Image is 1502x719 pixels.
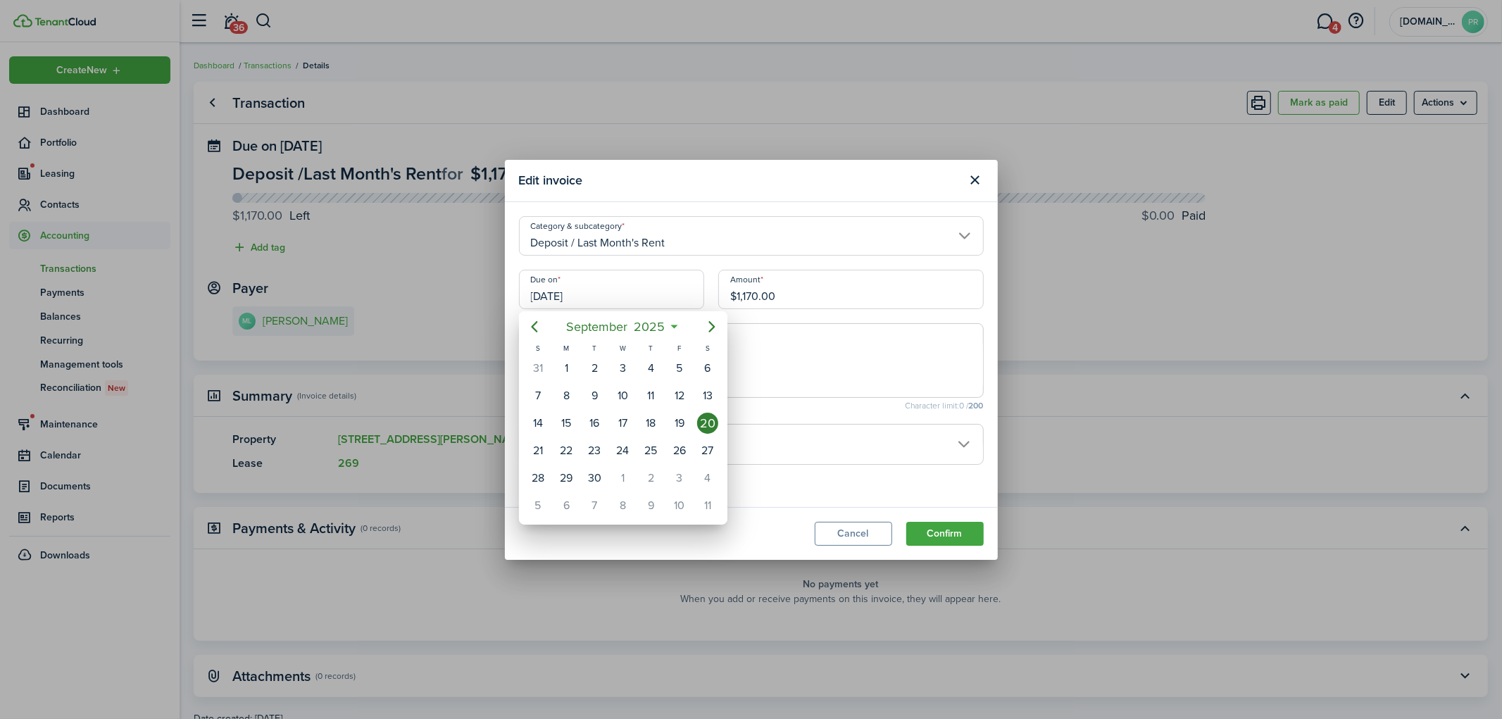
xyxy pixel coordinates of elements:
[697,385,718,406] div: Saturday, September 13, 2025
[584,495,605,516] div: Tuesday, October 7, 2025
[631,314,668,339] span: 2025
[612,385,633,406] div: Wednesday, September 10, 2025
[640,495,661,516] div: Thursday, October 9, 2025
[697,413,718,434] div: Today, Saturday, September 20, 2025
[584,468,605,489] div: Tuesday, September 30, 2025
[580,342,608,354] div: T
[698,313,726,341] mbsc-button: Next page
[640,358,661,379] div: Thursday, September 4, 2025
[612,440,633,461] div: Wednesday, September 24, 2025
[668,495,689,516] div: Friday, October 10, 2025
[608,342,637,354] div: W
[584,440,605,461] div: Tuesday, September 23, 2025
[694,342,722,354] div: S
[556,358,577,379] div: Monday, September 1, 2025
[527,385,549,406] div: Sunday, September 7, 2025
[612,358,633,379] div: Wednesday, September 3, 2025
[697,358,718,379] div: Saturday, September 6, 2025
[520,313,549,341] mbsc-button: Previous page
[527,358,549,379] div: Sunday, August 31, 2025
[556,495,577,516] div: Monday, October 6, 2025
[640,385,661,406] div: Thursday, September 11, 2025
[640,413,661,434] div: Thursday, September 18, 2025
[584,413,605,434] div: Tuesday, September 16, 2025
[640,468,661,489] div: Thursday, October 2, 2025
[584,358,605,379] div: Tuesday, September 2, 2025
[668,413,689,434] div: Friday, September 19, 2025
[612,468,633,489] div: Wednesday, October 1, 2025
[556,413,577,434] div: Monday, September 15, 2025
[668,440,689,461] div: Friday, September 26, 2025
[527,468,549,489] div: Sunday, September 28, 2025
[584,385,605,406] div: Tuesday, September 9, 2025
[556,385,577,406] div: Monday, September 8, 2025
[668,385,689,406] div: Friday, September 12, 2025
[552,342,580,354] div: M
[612,413,633,434] div: Wednesday, September 17, 2025
[524,342,552,354] div: S
[612,495,633,516] div: Wednesday, October 8, 2025
[563,314,631,339] span: September
[527,413,549,434] div: Sunday, September 14, 2025
[637,342,665,354] div: T
[527,495,549,516] div: Sunday, October 5, 2025
[697,495,718,516] div: Saturday, October 11, 2025
[697,440,718,461] div: Saturday, September 27, 2025
[668,358,689,379] div: Friday, September 5, 2025
[665,342,693,354] div: F
[556,468,577,489] div: Monday, September 29, 2025
[556,440,577,461] div: Monday, September 22, 2025
[558,314,674,339] mbsc-button: September2025
[527,440,549,461] div: Sunday, September 21, 2025
[640,440,661,461] div: Thursday, September 25, 2025
[668,468,689,489] div: Friday, October 3, 2025
[697,468,718,489] div: Saturday, October 4, 2025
